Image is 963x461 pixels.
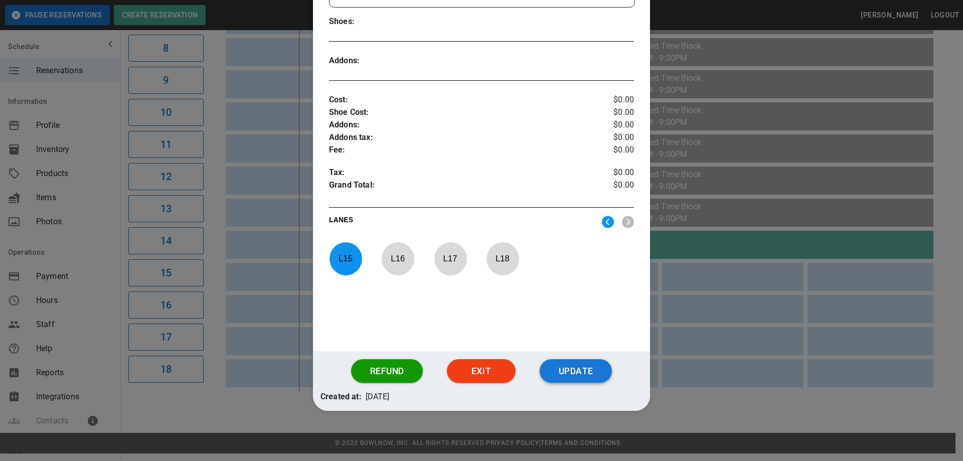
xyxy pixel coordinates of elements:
[329,179,583,194] p: Grand Total :
[366,391,390,403] p: [DATE]
[329,247,362,270] p: L 15
[329,55,405,67] p: Addons :
[351,359,423,383] button: Refund
[329,94,583,106] p: Cost :
[583,144,634,157] p: $0.00
[486,247,519,270] p: L 18
[583,131,634,144] p: $0.00
[320,391,362,403] p: Created at:
[583,106,634,119] p: $0.00
[447,359,516,383] button: Exit
[583,94,634,106] p: $0.00
[329,131,583,144] p: Addons tax :
[381,247,414,270] p: L 16
[583,167,634,179] p: $0.00
[540,359,612,383] button: Update
[434,247,467,270] p: L 17
[329,167,583,179] p: Tax :
[602,216,614,228] img: left2.png
[329,144,583,157] p: Fee :
[329,215,594,229] p: LANES
[583,179,634,194] p: $0.00
[329,16,405,28] p: Shoes :
[329,106,583,119] p: Shoe Cost :
[329,119,583,131] p: Addons :
[622,216,634,228] img: right2.png
[583,119,634,131] p: $0.00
